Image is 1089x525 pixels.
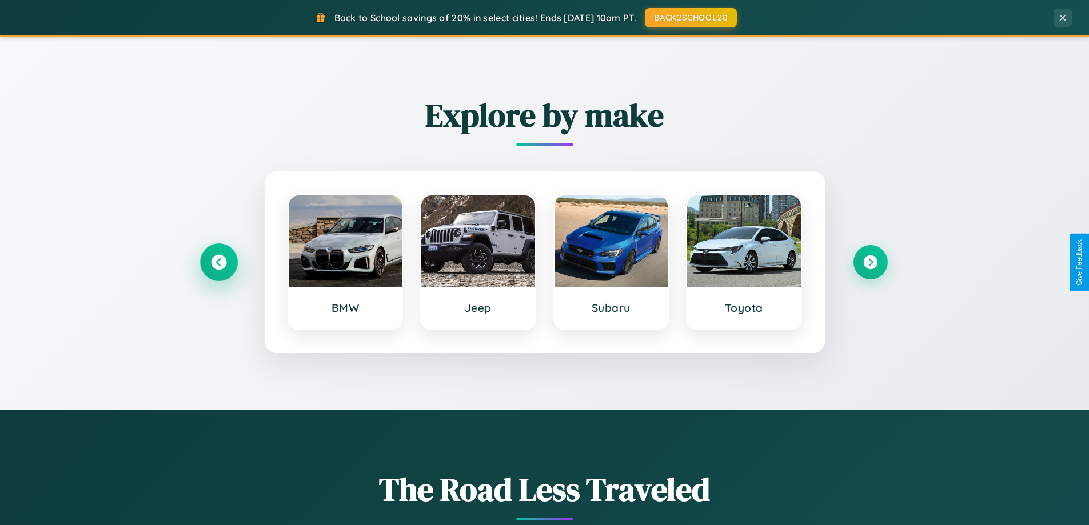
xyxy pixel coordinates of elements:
[699,301,789,315] h3: Toyota
[202,467,888,511] h1: The Road Less Traveled
[433,301,524,315] h3: Jeep
[566,301,657,315] h3: Subaru
[645,8,737,27] button: BACK2SCHOOL20
[1075,239,1083,286] div: Give Feedback
[300,301,391,315] h3: BMW
[202,93,888,137] h2: Explore by make
[334,12,636,23] span: Back to School savings of 20% in select cities! Ends [DATE] 10am PT.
